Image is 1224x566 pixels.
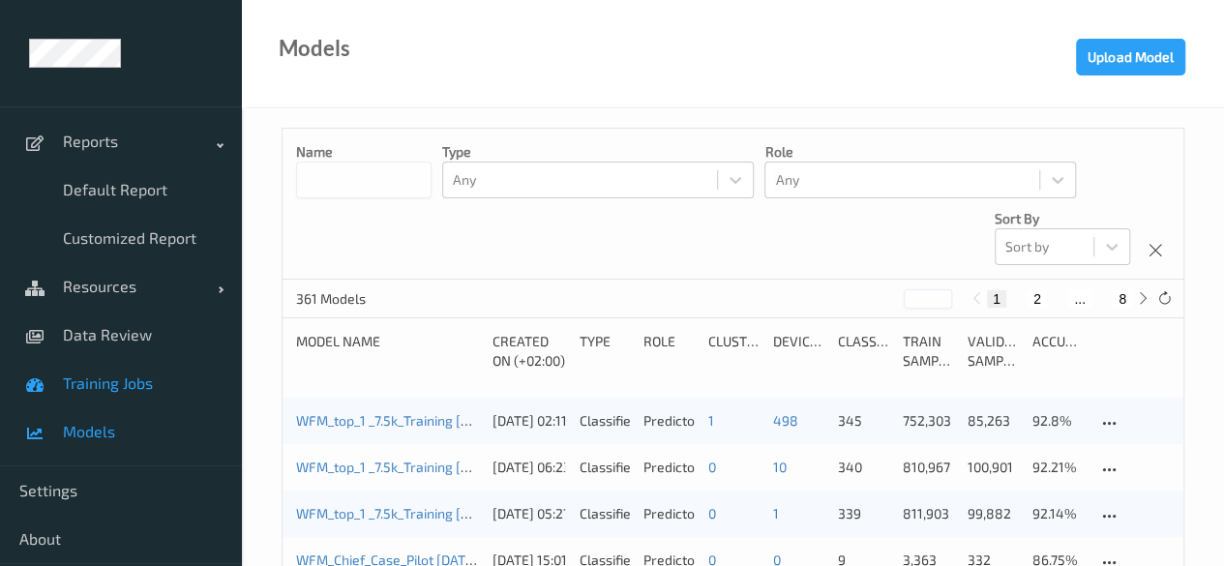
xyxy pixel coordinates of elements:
p: 99,882 [968,504,1019,523]
p: 339 [838,504,889,523]
div: Role [643,332,695,371]
p: Type [442,142,754,162]
a: WFM_top_1 _7.5k_Training [DATE] up-to-date [DATE] 08:02 [DATE] 08:02 Auto Save [296,412,797,429]
p: 92.21% [1032,458,1084,477]
p: 340 [838,458,889,477]
p: Role [764,142,1076,162]
div: [DATE] 05:27:43 [493,504,566,523]
div: [DATE] 06:23:11 [493,458,566,477]
p: 92.8% [1032,411,1084,431]
a: WFM_top_1 _7.5k_Training [DATE] up-to-date [DATE] 09:33 [DATE] 09:33 Auto Save [296,505,795,521]
p: 810,967 [903,458,954,477]
button: ... [1068,290,1091,308]
div: Created On (+02:00) [493,332,566,371]
p: 85,263 [968,411,1019,431]
div: Predictor [643,504,695,523]
div: Predictor [643,458,695,477]
p: Sort by [995,209,1130,228]
a: 498 [773,412,798,429]
button: 8 [1113,290,1132,308]
p: 752,303 [903,411,954,431]
a: 10 [773,459,787,475]
a: 1 [708,412,714,429]
div: Type [579,332,630,371]
button: 1 [987,290,1006,308]
button: 2 [1028,290,1047,308]
div: Predictor [643,411,695,431]
div: Classifier [579,504,630,523]
p: 361 Models [296,289,441,309]
p: 345 [838,411,889,431]
a: 0 [708,505,716,521]
div: Classifier [579,458,630,477]
div: Classes [838,332,889,371]
p: 811,903 [903,504,954,523]
a: WFM_top_1 _7.5k_Training [DATE] up-to-date [DATE] 11:12 [DATE] 11:12 Auto Save [296,459,784,475]
a: 0 [708,459,716,475]
div: Validation Samples [968,332,1019,371]
p: 92.14% [1032,504,1084,523]
button: Upload Model [1076,39,1185,75]
div: Train Samples [903,332,954,371]
p: Name [296,142,432,162]
div: Models [279,39,350,58]
div: devices [773,332,824,371]
a: 1 [773,505,779,521]
div: Classifier [579,411,630,431]
p: 100,901 [968,458,1019,477]
div: Model Name [296,332,479,371]
div: [DATE] 02:11:09 [493,411,566,431]
div: Accuracy [1032,332,1084,371]
div: clusters [708,332,760,371]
